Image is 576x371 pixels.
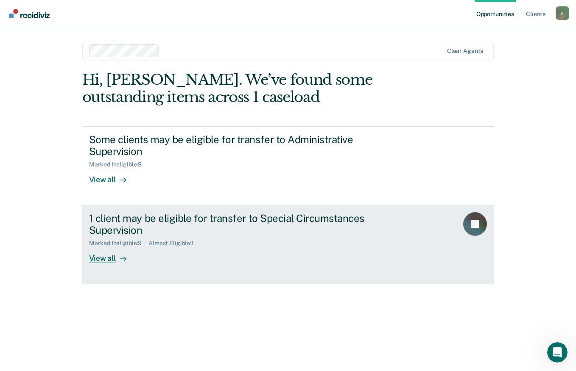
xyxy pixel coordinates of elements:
[89,133,387,158] div: Some clients may be eligible for transfer to Administrative Supervision
[89,240,148,247] div: Marked Ineligible : 9
[82,71,411,106] div: Hi, [PERSON_NAME]. We’ve found some outstanding items across 1 caseload
[82,126,494,205] a: Some clients may be eligible for transfer to Administrative SupervisionMarked Ineligible:8View all
[89,168,137,185] div: View all
[556,6,569,20] div: k
[556,6,569,20] button: Profile dropdown button
[89,161,148,168] div: Marked Ineligible : 8
[89,247,137,263] div: View all
[447,47,483,55] div: Clear agents
[82,205,494,284] a: 1 client may be eligible for transfer to Special Circumstances SupervisionMarked Ineligible:9Almo...
[148,240,201,247] div: Almost Eligible : 1
[89,212,387,237] div: 1 client may be eligible for transfer to Special Circumstances Supervision
[9,9,50,18] img: Recidiviz
[547,342,568,363] iframe: Intercom live chat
